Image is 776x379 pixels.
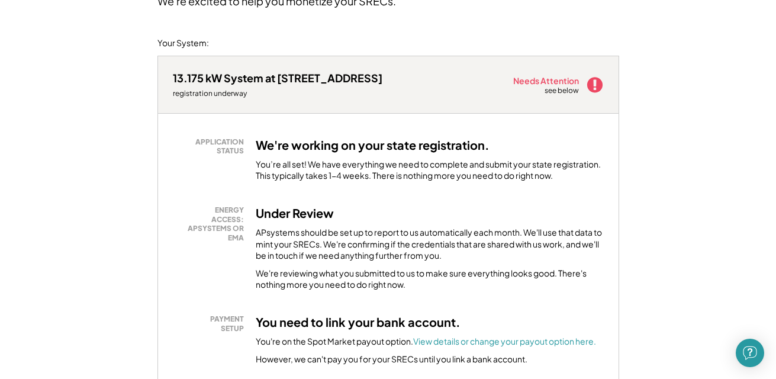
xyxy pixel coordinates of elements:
[173,89,382,98] div: registration underway
[545,86,580,96] div: see below
[256,314,461,330] h3: You need to link your bank account.
[513,76,580,85] div: Needs Attention
[256,205,334,221] h3: Under Review
[179,314,244,333] div: PAYMENT SETUP
[256,354,527,365] div: However, we can't pay you for your SRECs until you link a bank account.
[173,71,382,85] div: 13.175 kW System at [STREET_ADDRESS]
[256,137,490,153] h3: We're working on your state registration.
[256,268,604,291] div: We're reviewing what you submitted to us to make sure everything looks good. There's nothing more...
[256,336,596,348] div: You're on the Spot Market payout option.
[256,227,604,262] div: APsystems should be set up to report to us automatically each month. We'll use that data to mint ...
[179,137,244,156] div: APPLICATION STATUS
[157,37,209,49] div: Your System:
[179,205,244,242] div: ENERGY ACCESS: APSYSTEMS OR EMA
[256,159,604,182] div: You’re all set! We have everything we need to complete and submit your state registration. This t...
[736,339,764,367] div: Open Intercom Messenger
[413,336,596,346] a: View details or change your payout option here.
